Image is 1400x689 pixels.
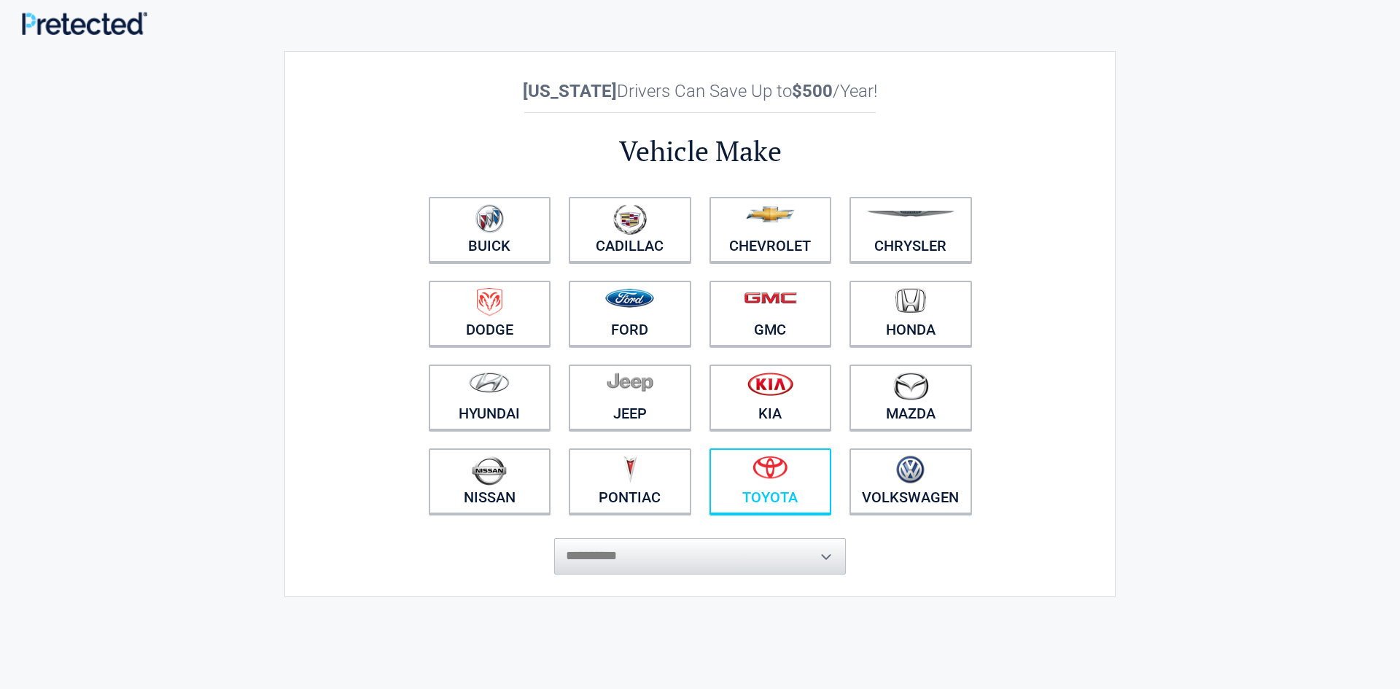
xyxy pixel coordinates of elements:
a: GMC [709,281,832,346]
img: volkswagen [896,456,925,484]
img: hyundai [469,372,510,393]
a: Buick [429,197,551,262]
a: Ford [569,281,691,346]
img: honda [895,288,926,314]
a: Hyundai [429,365,551,430]
img: nissan [472,456,507,486]
img: pontiac [623,456,637,483]
h2: Vehicle Make [419,133,981,170]
a: Mazda [849,365,972,430]
a: Toyota [709,448,832,514]
a: Chevrolet [709,197,832,262]
a: Dodge [429,281,551,346]
img: kia [747,372,793,396]
img: dodge [477,288,502,316]
img: mazda [892,372,929,400]
img: gmc [744,292,797,304]
a: Nissan [429,448,551,514]
img: Main Logo [22,12,147,34]
a: Honda [849,281,972,346]
a: Cadillac [569,197,691,262]
a: Kia [709,365,832,430]
img: toyota [752,456,787,479]
img: jeep [607,372,653,392]
b: [US_STATE] [523,81,617,101]
img: chevrolet [746,206,795,222]
a: Chrysler [849,197,972,262]
img: buick [475,204,504,233]
a: Volkswagen [849,448,972,514]
a: Pontiac [569,448,691,514]
h2: Drivers Can Save Up to /Year [419,81,981,101]
img: chrysler [866,211,955,217]
b: $500 [792,81,833,101]
a: Jeep [569,365,691,430]
img: ford [605,289,654,308]
img: cadillac [613,204,647,235]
